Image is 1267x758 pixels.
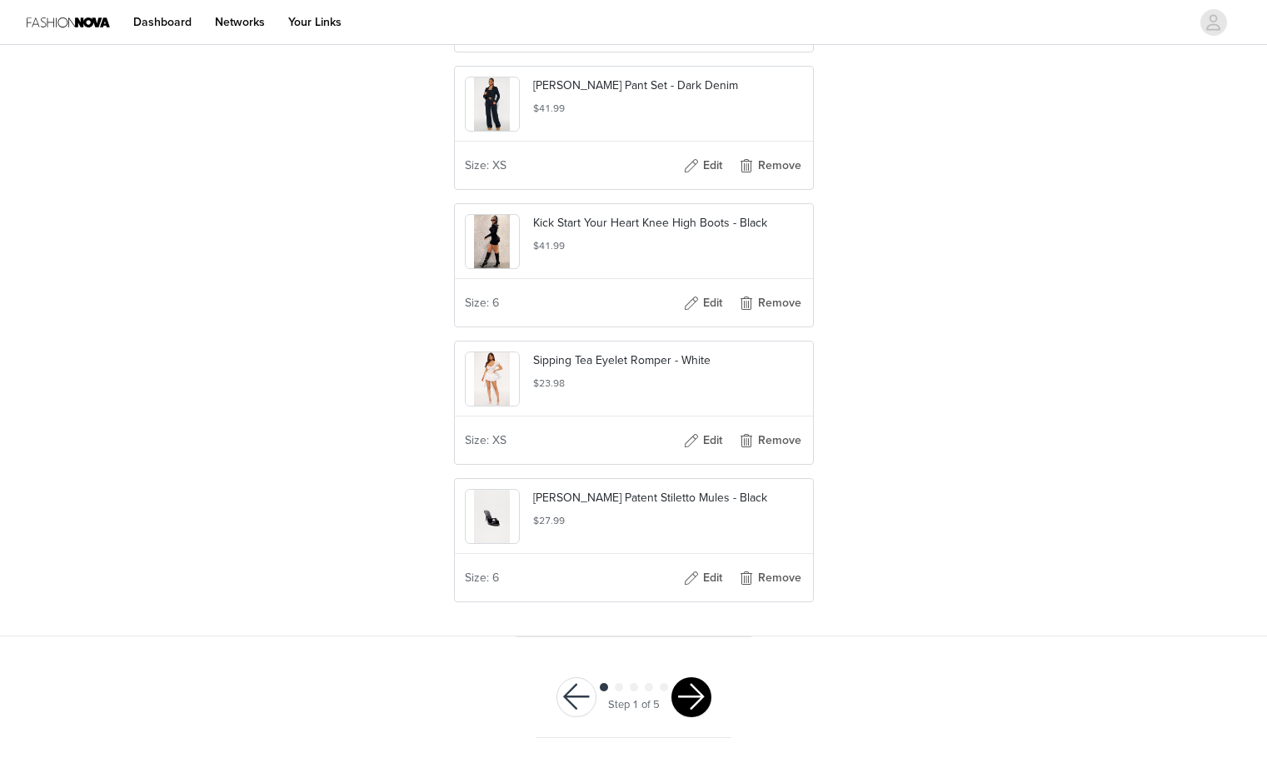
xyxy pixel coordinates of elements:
[736,290,803,317] button: Remove
[474,352,510,406] img: product image
[608,697,660,714] div: Step 1 of 5
[533,376,803,391] h5: $23.98
[278,3,352,41] a: Your Links
[670,152,736,179] button: Edit
[533,101,803,116] h5: $41.99
[533,238,803,253] h5: $41.99
[533,489,803,506] p: [PERSON_NAME] Patent Stiletto Mules - Black
[465,294,499,312] span: Size: 6
[670,565,736,591] button: Edit
[533,214,803,232] p: Kick Start Your Heart Knee High Boots - Black
[1205,9,1221,36] div: avatar
[670,427,736,454] button: Edit
[474,490,510,543] img: product image
[465,157,506,174] span: Size: XS
[533,352,803,369] p: Sipping Tea Eyelet Romper - White
[533,77,803,94] p: [PERSON_NAME] Pant Set - Dark Denim
[474,77,510,131] img: product image
[736,565,803,591] button: Remove
[736,152,803,179] button: Remove
[736,427,803,454] button: Remove
[465,569,499,586] span: Size: 6
[474,215,510,268] img: product image
[205,3,275,41] a: Networks
[465,431,506,449] span: Size: XS
[123,3,202,41] a: Dashboard
[670,290,736,317] button: Edit
[533,513,803,528] h5: $27.99
[27,3,110,41] img: Fashion Nova Logo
